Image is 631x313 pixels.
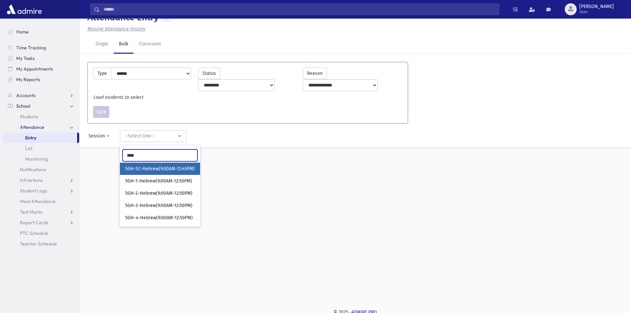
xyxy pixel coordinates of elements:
[3,74,79,85] a: My Reports
[3,207,79,217] a: Test Marks
[3,143,79,154] a: List
[114,35,133,54] a: Bulk
[3,42,79,53] a: Time Tracking
[20,241,57,247] span: Teacher Schedule
[5,3,43,16] img: AdmirePro
[125,202,192,209] span: 5GH-3-Hebrew(9:00AM-12:50PM)
[579,4,614,9] span: [PERSON_NAME]
[3,53,79,64] a: My Tasks
[25,156,48,162] span: Monitoring
[20,220,48,226] span: Report Cards
[3,132,77,143] a: Entry
[16,29,29,35] span: Home
[3,196,79,207] a: Meal Attendance
[25,145,32,151] span: List
[16,66,53,72] span: My Appointments
[20,209,42,215] span: Test Marks
[90,35,114,54] a: Single
[579,9,614,15] span: User
[3,228,79,238] a: PTC Schedule
[20,124,44,130] span: Attendance
[85,26,145,32] a: Missing Attendance History
[125,215,193,221] span: 5GH-4-Hebrew(9:00AM-12:50PM)
[3,111,79,122] a: Students
[16,55,35,61] span: My Tasks
[90,94,406,101] div: Load students to select
[20,114,38,120] span: Students
[3,185,79,196] a: Student Logs
[124,132,177,139] div: --Select One--
[93,68,111,79] label: Type
[125,178,192,184] span: 5GH-1-Hebrew(9:00AM-12:50PM)
[3,122,79,132] a: Attendance
[93,106,109,118] button: Save
[16,92,35,98] span: Accounts
[125,166,195,172] span: 5GH-SC-Hebrew(9:00AM-12:45PM)
[3,217,79,228] a: Report Cards
[3,164,79,175] a: Notifications
[20,167,46,173] span: Notifications
[100,3,499,15] input: Search
[3,238,79,249] a: Teacher Schedule
[16,77,40,82] span: My Reports
[20,230,48,236] span: PTC Schedule
[16,103,30,109] span: School
[20,198,56,204] span: Meal Attendance
[84,130,115,142] button: Session
[3,101,79,111] a: School
[3,64,79,74] a: My Appointments
[25,135,36,141] span: Entry
[303,68,327,79] label: Reason
[16,45,46,51] span: Time Tracking
[198,68,220,79] label: Status
[3,90,79,101] a: Accounts
[20,188,47,194] span: Student Logs
[3,154,79,164] a: Monitoring
[3,26,79,37] a: Home
[125,190,192,197] span: 5GH-2-Hebrew(9:00AM-12:50PM)
[88,132,105,139] div: Session
[20,177,43,183] span: Infractions
[87,26,145,32] u: Missing Attendance History
[3,175,79,185] a: Infractions
[120,130,186,142] button: --Select One--
[123,149,197,161] input: Search
[133,35,166,54] a: Classroom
